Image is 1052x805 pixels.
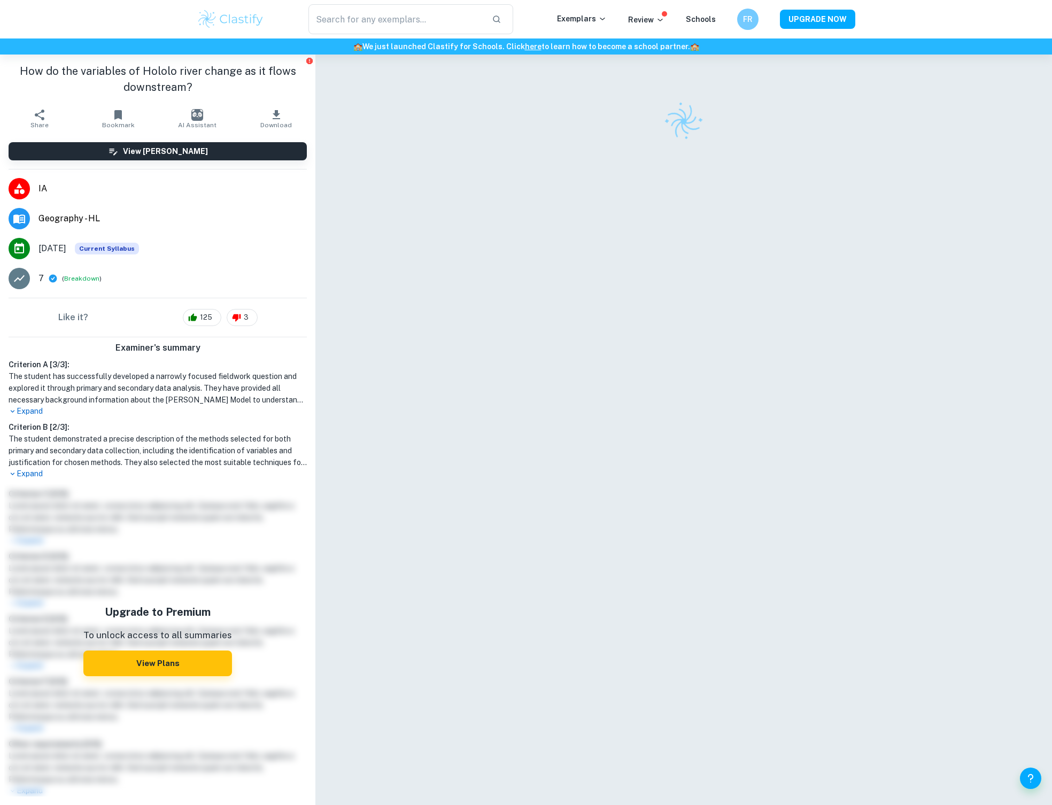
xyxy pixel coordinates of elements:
[62,274,102,284] span: ( )
[9,370,307,406] h1: The student has successfully developed a narrowly focused fieldwork question and explored it thro...
[38,182,307,195] span: IA
[9,468,307,479] p: Expand
[1020,768,1041,789] button: Help and Feedback
[237,104,316,134] button: Download
[525,42,542,51] a: here
[557,13,607,25] p: Exemplars
[79,104,158,134] button: Bookmark
[197,9,265,30] img: Clastify logo
[102,121,135,129] span: Bookmark
[83,604,232,620] h5: Upgrade to Premium
[194,312,218,323] span: 125
[83,629,232,643] p: To unlock access to all summaries
[9,142,307,160] button: View [PERSON_NAME]
[38,212,307,225] span: Geography - HL
[75,243,139,254] span: Current Syllabus
[30,121,49,129] span: Share
[191,109,203,121] img: AI Assistant
[227,309,258,326] div: 3
[9,433,307,468] h1: The student demonstrated a precise description of the methods selected for both primary and secon...
[183,309,221,326] div: 125
[305,57,313,65] button: Report issue
[38,242,66,255] span: [DATE]
[742,13,754,25] h6: FR
[123,145,208,157] h6: View [PERSON_NAME]
[9,421,307,433] h6: Criterion B [ 2 / 3 ]:
[75,243,139,254] div: This exemplar is based on the current syllabus. Feel free to refer to it for inspiration/ideas wh...
[158,104,237,134] button: AI Assistant
[64,274,99,283] button: Breakdown
[260,121,292,129] span: Download
[353,42,362,51] span: 🏫
[780,10,855,29] button: UPGRADE NOW
[737,9,759,30] button: FR
[178,121,216,129] span: AI Assistant
[238,312,254,323] span: 3
[308,4,483,34] input: Search for any exemplars...
[686,15,716,24] a: Schools
[9,359,307,370] h6: Criterion A [ 3 / 3 ]:
[38,272,44,285] p: 7
[657,95,710,148] img: Clastify logo
[9,63,307,95] h1: How do the variables of Hololo river change as it flows downstream?
[83,651,232,676] button: View Plans
[9,406,307,417] p: Expand
[58,311,88,324] h6: Like it?
[690,42,699,51] span: 🏫
[4,342,311,354] h6: Examiner's summary
[628,14,664,26] p: Review
[2,41,1050,52] h6: We just launched Clastify for Schools. Click to learn how to become a school partner.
